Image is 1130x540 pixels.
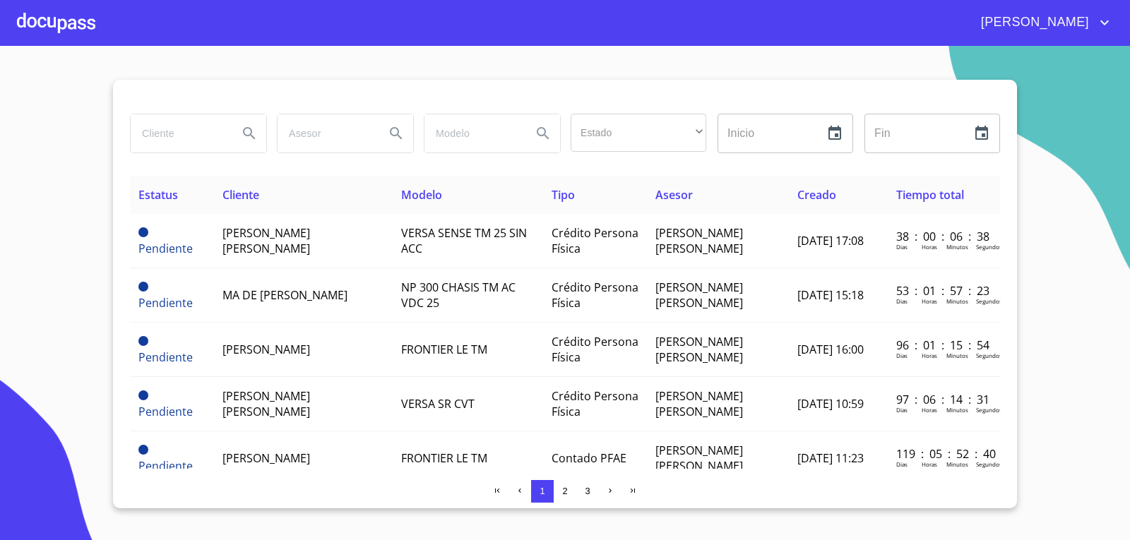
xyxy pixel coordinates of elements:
p: Segundos [976,460,1002,468]
span: [DATE] 10:59 [797,396,864,412]
span: [PERSON_NAME] [970,11,1096,34]
span: Estatus [138,187,178,203]
button: 1 [531,480,554,503]
p: Horas [922,460,937,468]
span: Crédito Persona Física [552,280,638,311]
p: Minutos [946,460,968,468]
span: Cliente [222,187,259,203]
p: Dias [896,243,908,251]
span: [DATE] 11:23 [797,450,864,466]
span: [PERSON_NAME] [PERSON_NAME] [655,334,743,365]
span: Asesor [655,187,693,203]
span: [PERSON_NAME] [222,342,310,357]
span: Tiempo total [896,187,964,203]
span: VERSA SENSE TM 25 SIN ACC [401,225,527,256]
button: Search [232,116,266,150]
span: Pendiente [138,295,193,311]
p: Horas [922,297,937,305]
span: Pendiente [138,458,193,474]
button: Search [526,116,560,150]
p: 96 : 01 : 15 : 54 [896,337,992,353]
span: [PERSON_NAME] [PERSON_NAME] [222,388,310,419]
span: Modelo [401,187,442,203]
span: Contado PFAE [552,450,626,466]
p: Minutos [946,352,968,359]
span: [DATE] 15:18 [797,287,864,303]
span: 1 [540,486,545,496]
span: [PERSON_NAME] [222,450,310,466]
span: [DATE] 16:00 [797,342,864,357]
p: Segundos [976,297,1002,305]
span: [PERSON_NAME] [PERSON_NAME] [222,225,310,256]
p: 38 : 00 : 06 : 38 [896,229,992,244]
div: ​ [571,114,706,152]
p: Dias [896,352,908,359]
p: Minutos [946,297,968,305]
span: VERSA SR CVT [401,396,475,412]
span: Creado [797,187,836,203]
p: 53 : 01 : 57 : 23 [896,283,992,299]
span: Pendiente [138,390,148,400]
span: [PERSON_NAME] [PERSON_NAME] [655,280,743,311]
span: Crédito Persona Física [552,388,638,419]
span: 2 [562,486,567,496]
p: Horas [922,352,937,359]
p: Dias [896,460,908,468]
button: 3 [576,480,599,503]
p: Minutos [946,243,968,251]
p: 97 : 06 : 14 : 31 [896,392,992,407]
input: search [131,114,227,152]
button: 2 [554,480,576,503]
span: Tipo [552,187,575,203]
span: 3 [585,486,590,496]
p: 119 : 05 : 52 : 40 [896,446,992,462]
input: search [424,114,521,152]
p: Horas [922,406,937,414]
span: FRONTIER LE TM [401,450,487,466]
span: [PERSON_NAME] [PERSON_NAME] [655,443,743,474]
span: [PERSON_NAME] [PERSON_NAME] [655,225,743,256]
span: Pendiente [138,349,193,365]
span: NP 300 CHASIS TM AC VDC 25 [401,280,516,311]
span: Pendiente [138,404,193,419]
button: account of current user [970,11,1113,34]
p: Segundos [976,352,1002,359]
p: Segundos [976,406,1002,414]
span: Pendiente [138,227,148,237]
p: Horas [922,243,937,251]
span: Pendiente [138,336,148,346]
input: search [278,114,374,152]
span: Crédito Persona Física [552,334,638,365]
span: [DATE] 17:08 [797,233,864,248]
p: Dias [896,406,908,414]
p: Dias [896,297,908,305]
span: Pendiente [138,241,193,256]
span: Pendiente [138,445,148,455]
span: Crédito Persona Física [552,225,638,256]
span: [PERSON_NAME] [PERSON_NAME] [655,388,743,419]
span: Pendiente [138,282,148,292]
p: Segundos [976,243,1002,251]
p: Minutos [946,406,968,414]
button: Search [379,116,413,150]
span: MA DE [PERSON_NAME] [222,287,347,303]
span: FRONTIER LE TM [401,342,487,357]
